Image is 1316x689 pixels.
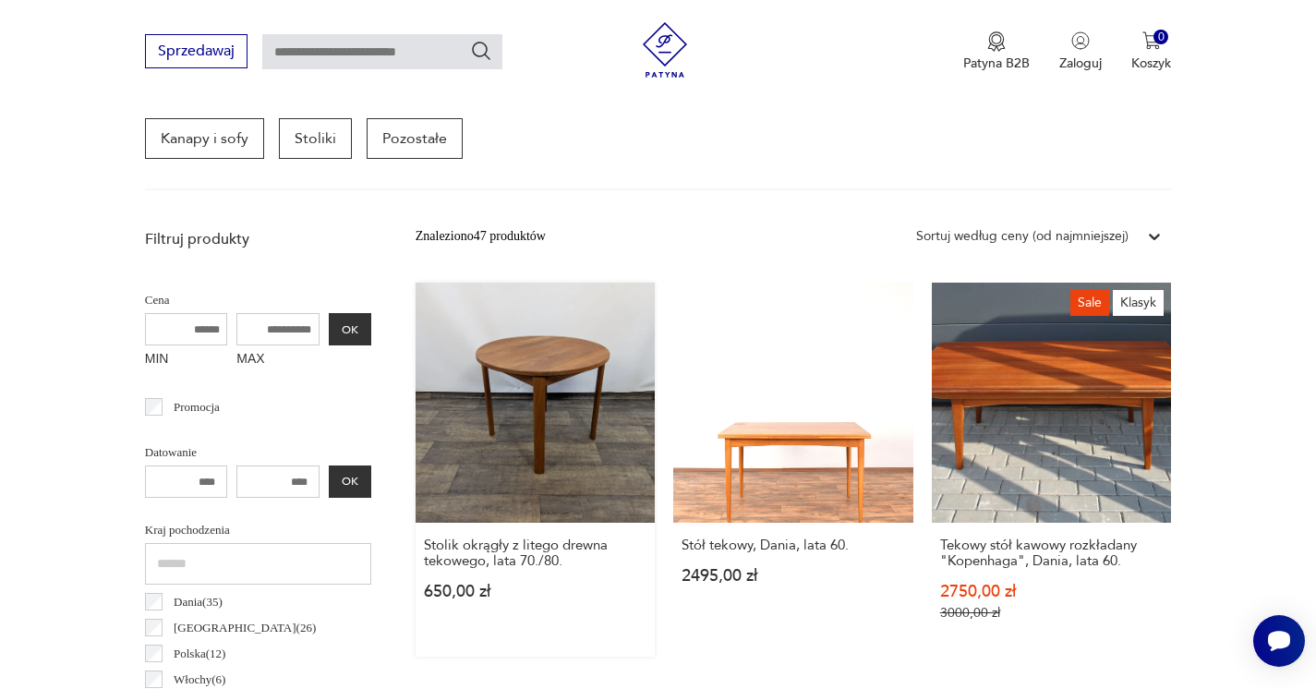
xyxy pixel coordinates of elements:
p: Koszyk [1131,54,1171,72]
button: 0Koszyk [1131,31,1171,72]
a: Sprzedawaj [145,46,248,59]
p: [GEOGRAPHIC_DATA] ( 26 ) [174,618,316,638]
img: Ikona koszyka [1142,31,1161,50]
label: MAX [236,345,320,375]
button: Szukaj [470,40,492,62]
h3: Stół tekowy, Dania, lata 60. [682,538,905,553]
p: 3000,00 zł [940,605,1164,621]
a: Stolik okrągły z litego drewna tekowego, lata 70./80.Stolik okrągły z litego drewna tekowego, lat... [416,283,656,657]
div: Znaleziono 47 produktów [416,226,546,247]
button: Patyna B2B [963,31,1030,72]
a: Pozostałe [367,118,463,159]
img: Patyna - sklep z meblami i dekoracjami vintage [637,22,693,78]
a: Kanapy i sofy [145,118,264,159]
iframe: Smartsupp widget button [1253,615,1305,667]
h3: Tekowy stół kawowy rozkładany "Kopenhaga", Dania, lata 60. [940,538,1164,569]
div: 0 [1153,30,1169,45]
p: Datowanie [145,442,371,463]
button: Zaloguj [1059,31,1102,72]
button: OK [329,313,371,345]
a: Ikona medaluPatyna B2B [963,31,1030,72]
p: Dania ( 35 ) [174,592,223,612]
img: Ikonka użytkownika [1071,31,1090,50]
button: Sprzedawaj [145,34,248,68]
p: Patyna B2B [963,54,1030,72]
p: 2750,00 zł [940,584,1164,599]
img: Ikona medalu [987,31,1006,52]
label: MIN [145,345,228,375]
p: Promocja [174,397,220,417]
a: SaleKlasykTekowy stół kawowy rozkładany "Kopenhaga", Dania, lata 60.Tekowy stół kawowy rozkładany... [932,283,1172,657]
div: Sortuj według ceny (od najmniejszej) [916,226,1129,247]
button: OK [329,465,371,498]
a: Stoliki [279,118,352,159]
h3: Stolik okrągły z litego drewna tekowego, lata 70./80. [424,538,647,569]
a: Stół tekowy, Dania, lata 60.Stół tekowy, Dania, lata 60.2495,00 zł [673,283,913,657]
p: 2495,00 zł [682,568,905,584]
p: Kraj pochodzenia [145,520,371,540]
p: Cena [145,290,371,310]
p: 650,00 zł [424,584,647,599]
p: Filtruj produkty [145,229,371,249]
p: Zaloguj [1059,54,1102,72]
p: Polska ( 12 ) [174,644,225,664]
